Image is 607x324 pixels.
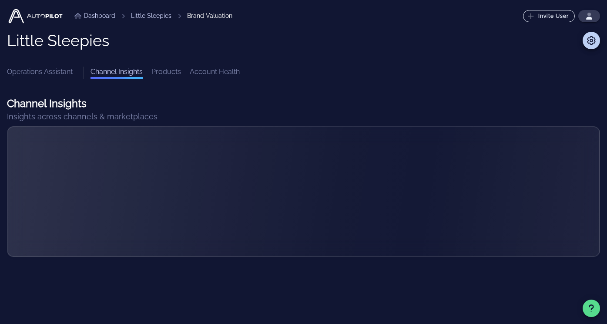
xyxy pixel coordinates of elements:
h1: Channel Insights [7,97,158,111]
a: Little Sleepies [131,11,171,20]
img: Autopilot [7,7,64,25]
a: Dashboard [74,11,115,20]
span: Invite User [529,13,569,20]
a: Account Health [190,67,240,79]
button: Invite User [523,10,575,22]
button: Support [583,300,600,317]
div: Brand Valuation [187,11,232,20]
a: Channel Insights [91,67,143,79]
a: Operations Assistant [7,67,73,79]
a: Products [151,67,181,79]
h1: Little Sleepies [7,32,109,49]
div: Insights across channels & marketplaces [7,111,158,123]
